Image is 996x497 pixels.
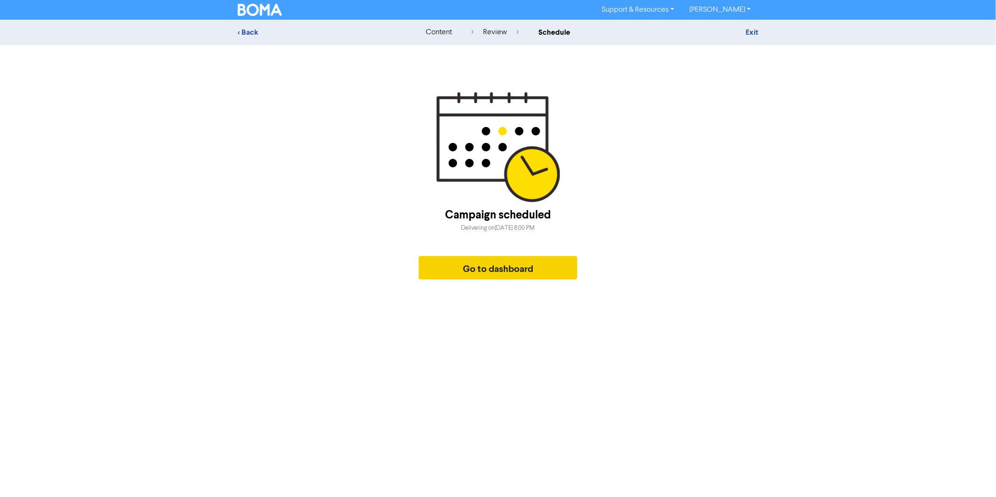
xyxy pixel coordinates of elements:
a: Support & Resources [594,2,682,17]
img: BOMA Logo [238,4,282,16]
div: review [471,27,519,38]
button: Go to dashboard [419,256,577,279]
div: Delivering on [DATE] 8:00 PM [461,224,535,233]
div: < Back [238,27,402,38]
div: schedule [538,27,570,38]
a: [PERSON_NAME] [682,2,758,17]
iframe: Chat Widget [949,452,996,497]
a: Exit [746,28,758,37]
img: Scheduled [437,92,560,202]
div: Campaign scheduled [445,207,551,224]
div: content [426,27,452,38]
